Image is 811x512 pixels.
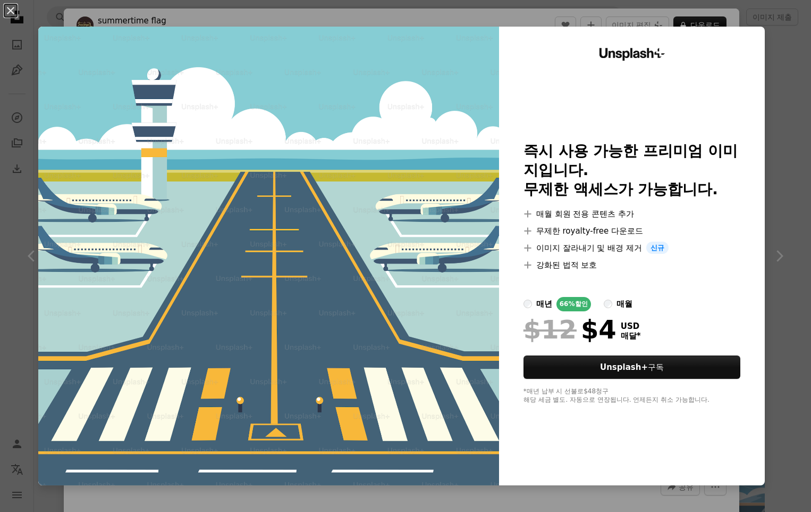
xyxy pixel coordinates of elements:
[621,321,641,331] span: USD
[523,316,577,343] span: $12
[523,387,740,404] div: *매년 납부 시 선불로 $48 청구 해당 세금 별도. 자동으로 연장됩니다. 언제든지 취소 가능합니다.
[523,259,740,271] li: 강화된 법적 보호
[523,356,740,379] button: Unsplash+구독
[523,225,740,237] li: 무제한 royalty-free 다운로드
[556,297,591,311] div: 66% 할인
[646,242,669,254] span: 신규
[523,300,532,308] input: 매년66%할인
[604,300,612,308] input: 매월
[523,208,740,220] li: 매월 회원 전용 콘텐츠 추가
[616,298,632,310] div: 매월
[536,298,552,310] div: 매년
[523,142,740,199] h2: 즉시 사용 가능한 프리미엄 이미지입니다. 무제한 액세스가 가능합니다.
[600,362,648,372] strong: Unsplash+
[523,316,616,343] div: $4
[523,242,740,254] li: 이미지 잘라내기 및 배경 제거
